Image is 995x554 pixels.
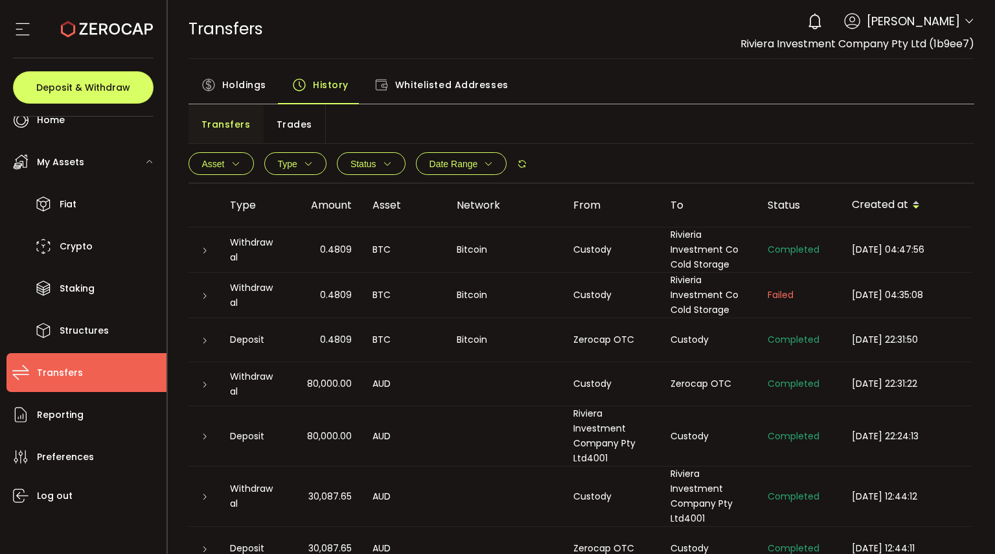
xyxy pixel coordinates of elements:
span: [DATE] 22:31:50 [852,333,918,346]
span: Failed [768,288,794,301]
span: Trades [277,111,312,137]
span: Whitelisted Addresses [395,72,509,98]
div: BTC [362,242,446,257]
span: Preferences [37,448,94,467]
span: Date Range [429,159,478,169]
div: Amount [284,198,362,213]
div: Created at [841,194,971,216]
div: Zerocap OTC [563,332,660,347]
span: [DATE] 12:44:12 [852,490,917,503]
div: Custody [660,429,757,444]
span: 0.4809 [320,332,352,347]
div: Network [446,198,563,213]
div: Bitcoin [446,288,563,303]
div: Deposit [220,332,284,347]
div: Rivieria Investment Co Cold Storage [660,273,757,317]
span: Completed [768,377,819,390]
div: Custody [563,489,660,504]
div: Riviera Investment Company Pty Ltd4001 [660,467,757,526]
div: AUD [362,376,446,391]
button: Status [337,152,406,175]
div: AUD [362,429,446,444]
span: [DATE] 04:35:08 [852,288,923,301]
button: Type [264,152,326,175]
div: Withdrawal [220,481,284,511]
iframe: Chat Widget [930,492,995,554]
span: Staking [60,279,95,298]
div: Withdrawal [220,235,284,265]
div: Deposit [220,429,284,444]
div: Status [757,198,841,213]
span: Completed [768,333,819,346]
span: [DATE] 04:47:56 [852,243,924,256]
div: Asset [362,198,446,213]
div: To [660,198,757,213]
div: Rivieria Investment Co Cold Storage [660,227,757,272]
div: Zerocap OTC [660,376,757,391]
span: Fiat [60,195,76,214]
div: Custody [563,242,660,257]
span: Deposit & Withdraw [36,83,130,92]
div: Withdrawal [220,281,284,310]
span: [DATE] 22:24:13 [852,430,919,443]
div: BTC [362,288,446,303]
div: Bitcoin [446,242,563,257]
button: Asset [189,152,254,175]
span: Completed [768,430,819,443]
span: Transfers [201,111,251,137]
span: Completed [768,243,819,256]
span: Reporting [37,406,84,424]
span: Holdings [222,72,266,98]
span: Status [350,159,376,169]
span: [DATE] 22:31:22 [852,377,917,390]
span: Crypto [60,237,93,256]
span: 80,000.00 [307,429,352,444]
span: Asset [202,159,225,169]
span: [PERSON_NAME] [867,12,960,30]
span: Transfers [189,17,263,40]
span: 0.4809 [320,242,352,257]
span: Log out [37,487,73,505]
button: Date Range [416,152,507,175]
span: Home [37,111,65,130]
span: Transfers [37,364,83,382]
div: Custody [563,376,660,391]
span: Completed [768,490,819,503]
span: 80,000.00 [307,376,352,391]
span: 30,087.65 [308,489,352,504]
div: Bitcoin [446,332,563,347]
span: Structures [60,321,109,340]
span: Riviera Investment Company Pty Ltd (1b9ee7) [740,36,974,51]
div: Type [220,198,284,213]
div: Custody [660,332,757,347]
div: Withdrawal [220,369,284,399]
div: From [563,198,660,213]
span: History [313,72,349,98]
span: My Assets [37,153,84,172]
div: AUD [362,489,446,504]
span: 0.4809 [320,288,352,303]
button: Deposit & Withdraw [13,71,154,104]
span: Type [278,159,297,169]
div: Riviera Investment Company Pty Ltd4001 [563,406,660,466]
div: Custody [563,288,660,303]
div: BTC [362,332,446,347]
